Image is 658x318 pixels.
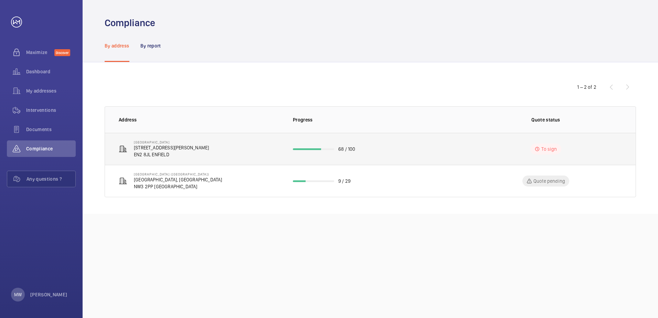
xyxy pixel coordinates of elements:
[26,145,76,152] span: Compliance
[26,126,76,133] span: Documents
[26,68,76,75] span: Dashboard
[105,17,155,29] h1: Compliance
[26,49,54,56] span: Maximize
[30,291,67,298] p: [PERSON_NAME]
[134,151,209,158] p: EN2 8JL ENFIELD
[338,146,355,152] p: 68 / 100
[26,176,75,182] span: Any questions ?
[119,116,282,123] p: Address
[134,172,222,176] p: [GEOGRAPHIC_DATA] ([GEOGRAPHIC_DATA])
[134,140,209,144] p: [GEOGRAPHIC_DATA]
[293,116,459,123] p: Progress
[531,116,560,123] p: Quote status
[541,146,557,152] p: To sign
[134,176,222,183] p: [GEOGRAPHIC_DATA], [GEOGRAPHIC_DATA]
[105,42,129,49] p: By address
[54,49,70,56] span: Discover
[14,291,22,298] p: MW
[134,144,209,151] p: [STREET_ADDRESS][PERSON_NAME]
[26,107,76,114] span: Interventions
[26,87,76,94] span: My addresses
[134,183,222,190] p: NW3 2PP [GEOGRAPHIC_DATA]
[338,178,351,184] p: 9 / 29
[140,42,161,49] p: By report
[533,178,565,184] p: Quote pending
[577,84,596,91] div: 1 – 2 of 2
